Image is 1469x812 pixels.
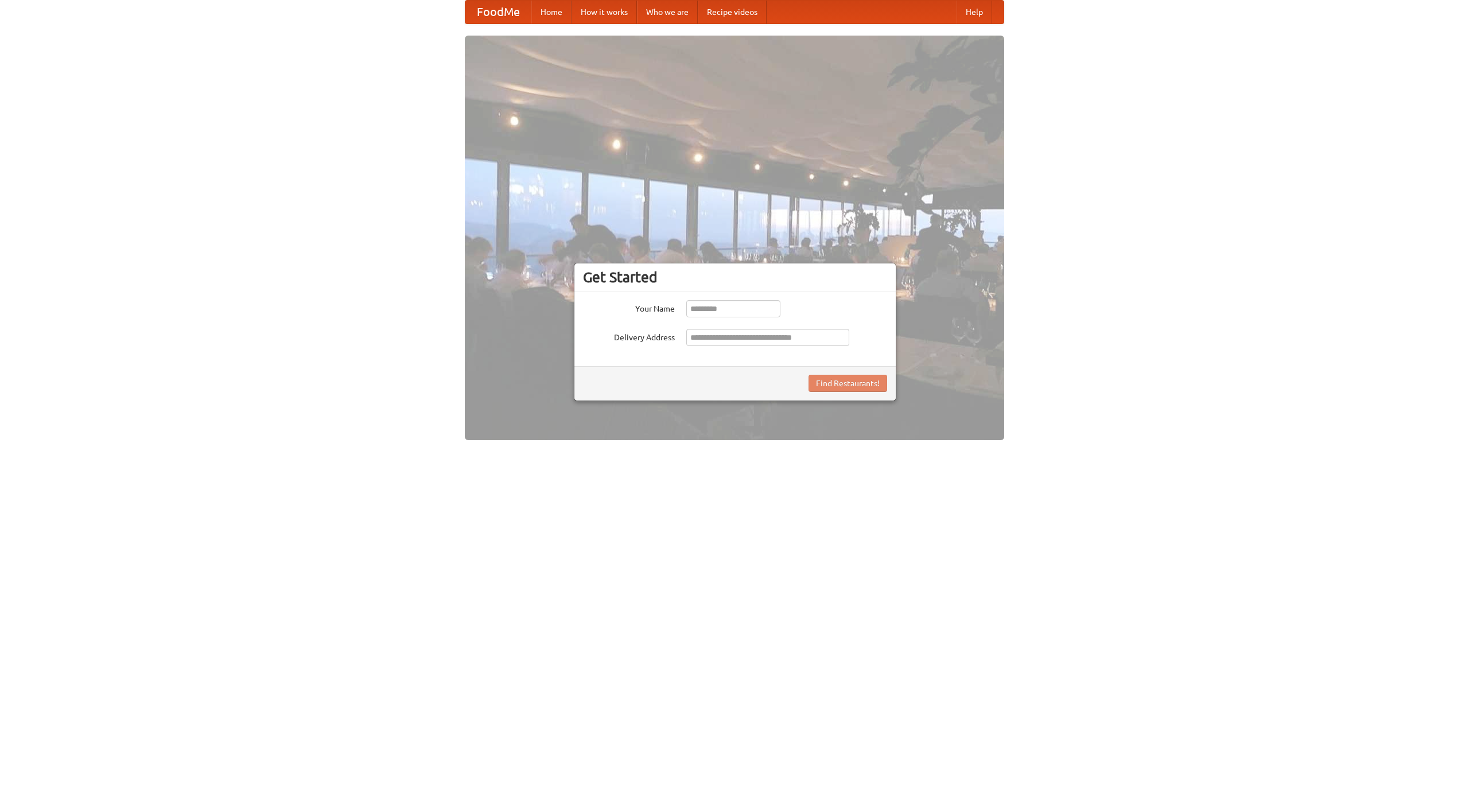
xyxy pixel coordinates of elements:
button: Find Restaurants! [809,375,887,392]
a: Recipe videos [698,1,767,24]
label: Your Name [583,300,675,314]
a: FoodMe [465,1,531,24]
a: Help [957,1,992,24]
a: Who we are [637,1,698,24]
label: Delivery Address [583,329,675,343]
h3: Get Started [583,269,887,286]
a: How it works [572,1,637,24]
a: Home [531,1,572,24]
